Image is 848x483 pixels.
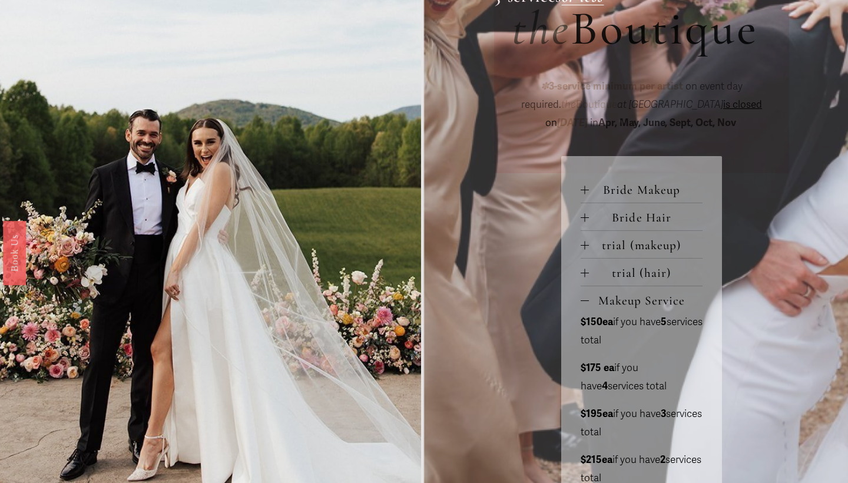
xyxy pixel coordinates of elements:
[581,316,613,328] strong: $150ea
[581,362,614,374] strong: $175 ea
[581,454,612,466] strong: $215ea
[581,359,703,395] p: if you have services total
[581,231,703,258] button: trial (makeup)
[541,80,549,92] em: ✽
[589,266,703,280] span: trial (hair)
[589,238,703,253] span: trial (makeup)
[581,405,703,441] p: if you have services total
[581,313,703,349] p: if you have services total
[589,183,703,197] span: Bride Makeup
[661,316,667,328] strong: 5
[581,286,703,313] button: Makeup Service
[617,98,723,111] em: at [GEOGRAPHIC_DATA]
[581,259,703,286] button: trial (hair)
[581,203,703,230] button: Bride Hair
[661,408,666,420] strong: 3
[561,98,576,111] em: the
[588,117,738,129] span: in
[549,80,683,92] strong: 3-service minimum per artist
[602,380,608,392] strong: 4
[512,78,771,132] p: on
[557,117,588,129] em: [DATE]
[598,117,736,129] strong: Apr, May, June, Sept, Oct, Nov
[521,80,745,111] span: on event day required.
[561,98,617,111] span: Boutique
[3,221,26,285] a: Book Us
[723,98,762,111] span: is closed
[589,210,703,225] span: Bride Hair
[660,454,665,466] strong: 2
[581,176,703,203] button: Bride Makeup
[581,408,613,420] strong: $195ea
[589,293,703,308] span: Makeup Service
